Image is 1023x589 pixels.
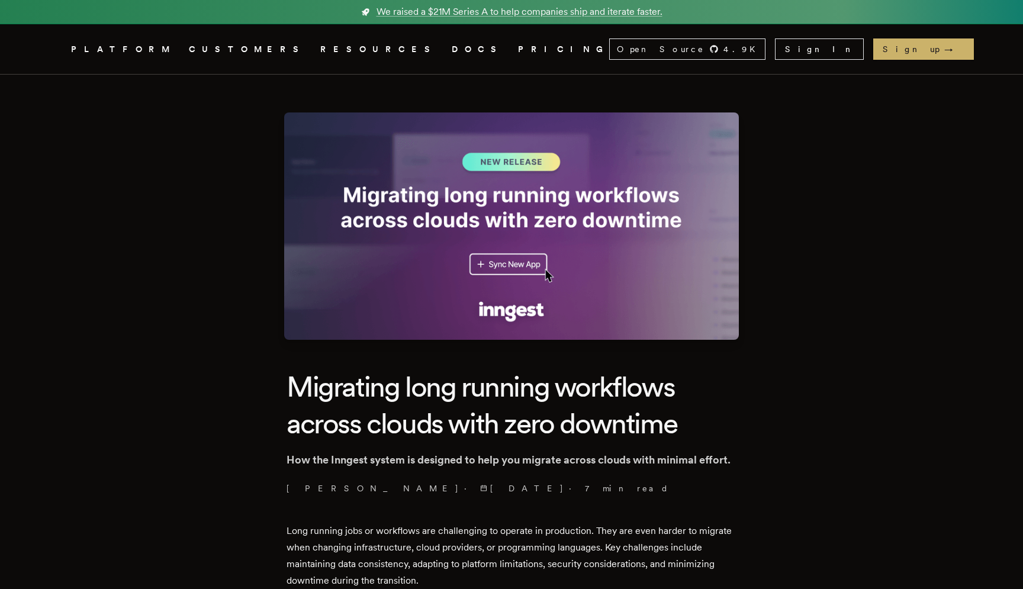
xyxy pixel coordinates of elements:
[287,368,736,442] h1: Migrating long running workflows across clouds with zero downtime
[189,42,306,57] a: CUSTOMERS
[38,24,985,74] nav: Global
[873,38,974,60] a: Sign up
[71,42,175,57] button: PLATFORM
[452,42,504,57] a: DOCS
[320,42,437,57] button: RESOURCES
[480,482,564,494] span: [DATE]
[518,42,609,57] a: PRICING
[617,43,704,55] span: Open Source
[287,523,736,589] p: Long running jobs or workflows are challenging to operate in production. They are even harder to ...
[775,38,864,60] a: Sign In
[287,482,736,494] p: · ·
[723,43,763,55] span: 4.9 K
[585,482,669,494] span: 7 min read
[944,43,964,55] span: →
[284,112,739,340] img: Featured image for Migrating long running workflows across clouds with zero downtime blog post
[287,452,736,468] p: How the Inngest system is designed to help you migrate across clouds with minimal effort.
[377,5,662,19] span: We raised a $21M Series A to help companies ship and iterate faster.
[287,482,459,494] a: [PERSON_NAME]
